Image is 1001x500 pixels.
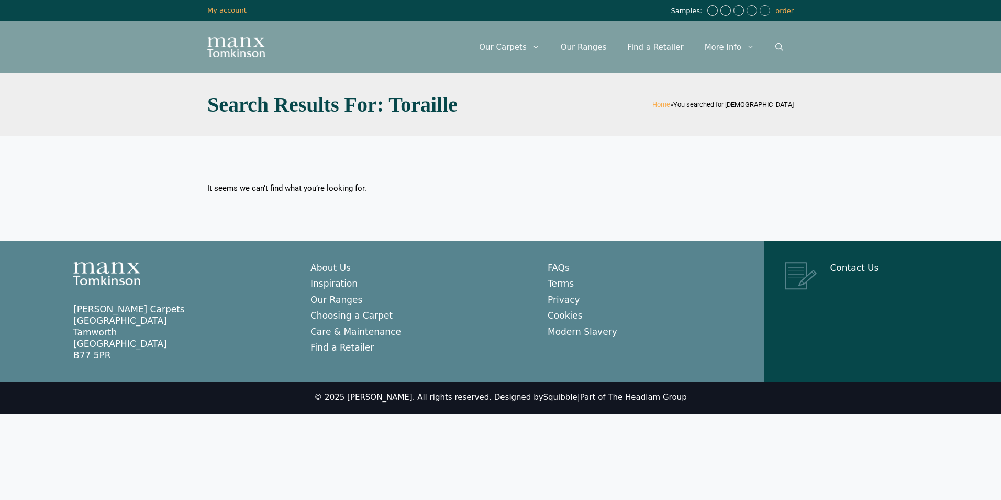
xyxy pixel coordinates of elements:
a: Terms [548,278,574,289]
span: » [652,101,794,108]
a: Inspiration [310,278,358,289]
a: Find a Retailer [310,342,374,353]
div: It seems we can’t find what you’re looking for. [207,183,493,194]
a: Modern Slavery [548,327,617,337]
a: Cookies [548,310,583,321]
a: Choosing a Carpet [310,310,393,321]
a: Our Carpets [469,31,550,63]
span: You searched for [DEMOGRAPHIC_DATA] [673,101,794,108]
a: Find a Retailer [617,31,694,63]
a: Contact Us [830,263,879,273]
a: My account [207,6,247,14]
a: More Info [694,31,765,63]
a: Privacy [548,295,580,305]
a: order [775,7,794,15]
nav: Primary [469,31,794,63]
a: Our Ranges [310,295,362,305]
img: Manx Tomkinson Logo [73,262,140,285]
a: Our Ranges [550,31,617,63]
span: Samples: [671,7,705,16]
a: FAQs [548,263,570,273]
a: About Us [310,263,351,273]
a: Part of The Headlam Group [580,393,687,402]
a: Open Search Bar [765,31,794,63]
p: [PERSON_NAME] Carpets [GEOGRAPHIC_DATA] Tamworth [GEOGRAPHIC_DATA] B77 5PR [73,303,290,361]
div: © 2025 [PERSON_NAME]. All rights reserved. Designed by | [314,393,686,403]
h1: Search Results for: toraille [207,94,495,115]
a: Home [652,101,670,108]
a: Squibble [543,393,577,402]
img: Manx Tomkinson [207,37,265,57]
a: Care & Maintenance [310,327,401,337]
